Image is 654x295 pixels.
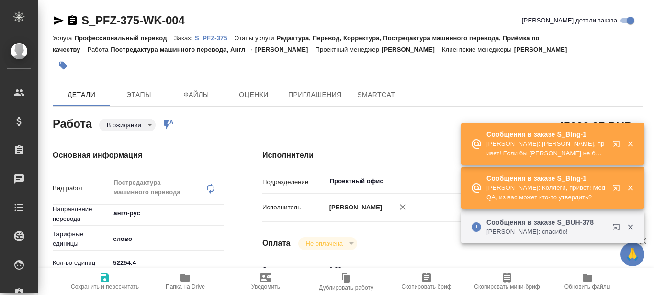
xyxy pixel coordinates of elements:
button: Закрыть [620,140,640,148]
p: Сообщения в заказе S_BUH-378 [486,218,606,227]
span: Этапы [116,89,162,101]
button: Открыть в новой вкладке [607,218,630,240]
button: Уведомить [226,268,306,295]
p: [PERSON_NAME] [514,46,575,53]
span: SmartCat [353,89,399,101]
p: Сообщения в заказе S_BIng-1 [486,130,606,139]
button: Закрыть [620,223,640,231]
span: Дублировать работу [319,284,373,291]
button: В ожидании [104,121,144,129]
div: В ожидании [99,119,156,131]
p: Этапы услуги [235,34,277,42]
p: [PERSON_NAME]: [PERSON_NAME], привет! Если бы [PERSON_NAME] не была в отпуске, мы бы тебя не прос... [486,139,606,158]
button: Не оплачена [303,240,346,248]
h4: Исполнители [262,150,643,161]
button: Открыть в новой вкладке [607,134,630,157]
button: Закрыть [620,184,640,192]
span: Папка на Drive [166,284,205,290]
button: Скопировать ссылку для ЯМессенджера [53,15,64,26]
h2: 45983.87 RUB [558,118,632,134]
span: Сохранить и пересчитать [71,284,139,290]
span: Уведомить [251,284,280,290]
span: Детали [58,89,104,101]
p: S_PFZ-375 [195,34,235,42]
button: Удалить исполнителя [392,197,413,218]
a: S_PFZ-375-WK-004 [81,14,185,27]
p: Сообщения в заказе S_BIng-1 [486,174,606,183]
p: Исполнитель [262,203,326,212]
p: Кол-во единиц [53,258,110,268]
button: Скопировать ссылку [67,15,78,26]
span: [PERSON_NAME] детали заказа [522,16,617,25]
p: Проектный менеджер [316,46,382,53]
span: Приглашения [288,89,342,101]
p: Редактура, Перевод, Корректура, Постредактура машинного перевода, Приёмка по качеству [53,34,540,53]
h4: Основная информация [53,150,224,161]
p: [PERSON_NAME]: Коллеги, привет! MedQA, из вас может кто-то утвердить? [486,183,606,202]
p: Заказ: [174,34,195,42]
p: Профессиональный перевод [74,34,174,42]
p: [PERSON_NAME] [326,203,383,212]
p: Постредактура машинного перевода, Англ → [PERSON_NAME] [111,46,315,53]
p: Услуга [53,34,74,42]
p: Клиентские менеджеры [442,46,514,53]
p: Направление перевода [53,205,110,224]
span: Оценки [231,89,277,101]
input: ✎ Введи что-нибудь [110,256,224,270]
p: Подразделение [262,177,326,187]
button: Open [219,212,221,214]
h4: Оплата [262,238,291,249]
div: слово [110,231,224,247]
button: Скопировать бриф [386,268,467,295]
p: Ставка [262,265,326,274]
p: Вид работ [53,184,110,193]
a: S_PFZ-375 [195,33,235,42]
button: Сохранить и пересчитать [65,268,145,295]
span: Файлы [173,89,219,101]
input: ✎ Введи что-нибудь [326,262,612,276]
p: Тарифные единицы [53,229,110,249]
h2: Работа [53,114,92,131]
p: Работа [88,46,111,53]
p: [PERSON_NAME] [382,46,442,53]
button: Папка на Drive [145,268,226,295]
button: Открыть в новой вкладке [607,178,630,201]
button: Добавить тэг [53,55,74,76]
span: Скопировать бриф [401,284,451,290]
div: В ожидании [298,237,357,250]
button: Дублировать работу [306,268,386,295]
p: [PERSON_NAME]: спасибо! [486,227,606,237]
